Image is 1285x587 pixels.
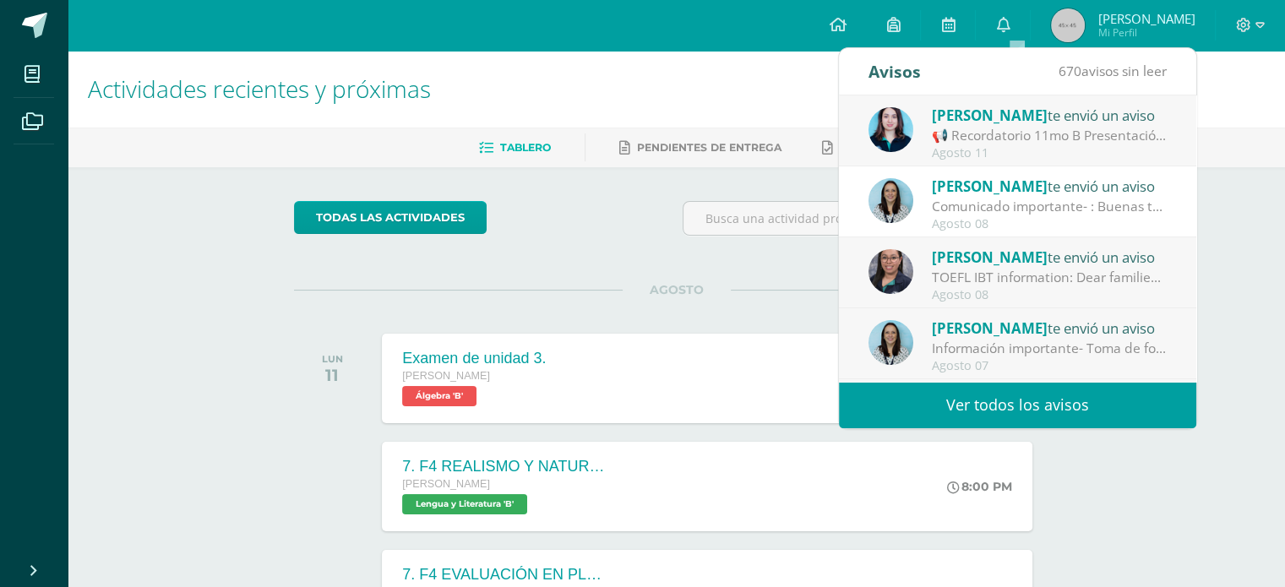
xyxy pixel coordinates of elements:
[683,202,1058,235] input: Busca una actividad próxima aquí...
[479,134,551,161] a: Tablero
[932,317,1167,339] div: te envió un aviso
[1097,25,1195,40] span: Mi Perfil
[402,566,605,584] div: 7. F4 EVALUACIÓN EN PLATAFORMA
[932,339,1167,358] div: Información importante- Toma de fotografía título MINEDUC: Buenas tardes estimados padres de fami...
[322,365,343,385] div: 11
[402,386,476,406] span: Álgebra 'B'
[637,141,781,154] span: Pendientes de entrega
[623,282,731,297] span: AGOSTO
[88,73,431,105] span: Actividades recientes y próximas
[947,479,1012,494] div: 8:00 PM
[932,104,1167,126] div: te envió un aviso
[619,134,781,161] a: Pendientes de entrega
[932,246,1167,268] div: te envió un aviso
[932,247,1048,267] span: [PERSON_NAME]
[932,268,1167,287] div: TOEFL IBT information: Dear families, This is a reminder that the TOEFL iBT tests are approaching...
[1051,8,1085,42] img: 45x45
[1059,62,1081,80] span: 670
[932,318,1048,338] span: [PERSON_NAME]
[868,249,913,294] img: 6fb385528ffb729c9b944b13f11ee051.png
[1059,62,1167,80] span: avisos sin leer
[500,141,551,154] span: Tablero
[868,320,913,365] img: aed16db0a88ebd6752f21681ad1200a1.png
[294,201,487,234] a: todas las Actividades
[932,106,1048,125] span: [PERSON_NAME]
[322,353,343,365] div: LUN
[932,217,1167,231] div: Agosto 08
[839,382,1196,428] a: Ver todos los avisos
[402,494,527,514] span: Lengua y Literatura 'B'
[932,175,1167,197] div: te envió un aviso
[402,458,605,476] div: 7. F4 REALISMO Y NATURALISMO
[402,370,490,382] span: [PERSON_NAME]
[932,126,1167,145] div: 📢 Recordatorio 11mo B Presentación de Proyectos Sociología: 📢 Recordatorio 11mo B Presentación de...
[402,478,490,490] span: [PERSON_NAME]
[402,350,546,367] div: Examen de unidad 3.
[932,177,1048,196] span: [PERSON_NAME]
[868,48,921,95] div: Avisos
[932,359,1167,373] div: Agosto 07
[932,197,1167,216] div: Comunicado importante- : Buenas tardes estimados padres de familia, Les compartimos información i...
[868,178,913,223] img: aed16db0a88ebd6752f21681ad1200a1.png
[932,146,1167,160] div: Agosto 11
[868,107,913,152] img: cccdcb54ef791fe124cc064e0dd18e00.png
[1097,10,1195,27] span: [PERSON_NAME]
[932,288,1167,302] div: Agosto 08
[822,134,915,161] a: Entregadas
